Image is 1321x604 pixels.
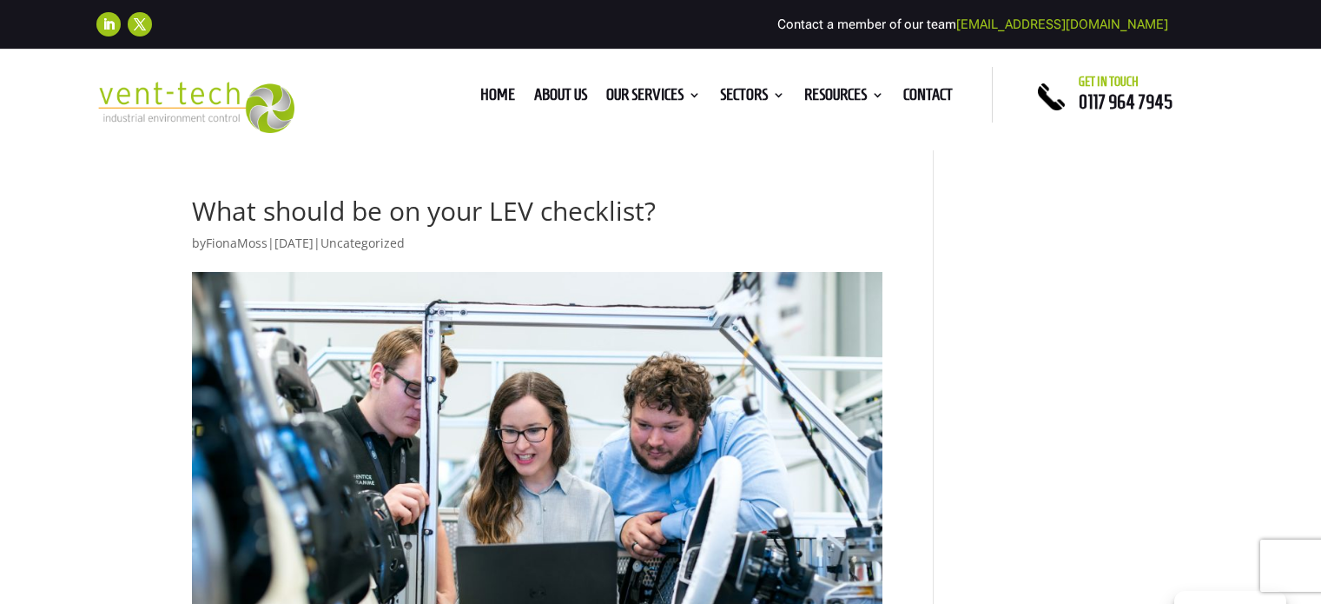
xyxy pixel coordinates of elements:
[606,89,701,108] a: Our Services
[128,12,152,37] a: Follow on X
[320,235,405,251] a: Uncategorized
[206,235,268,251] a: FionaMoss
[192,198,882,233] h1: What should be on your LEV checklist?
[534,89,587,108] a: About us
[903,89,953,108] a: Contact
[480,89,515,108] a: Home
[192,233,882,267] p: by | |
[777,17,1168,32] span: Contact a member of our team
[274,235,314,251] span: [DATE]
[96,12,121,37] a: Follow on LinkedIn
[96,82,295,133] img: 2023-09-27T08_35_16.549ZVENT-TECH---Clear-background
[1079,91,1172,112] a: 0117 964 7945
[720,89,785,108] a: Sectors
[956,17,1168,32] a: [EMAIL_ADDRESS][DOMAIN_NAME]
[804,89,884,108] a: Resources
[1079,75,1139,89] span: Get in touch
